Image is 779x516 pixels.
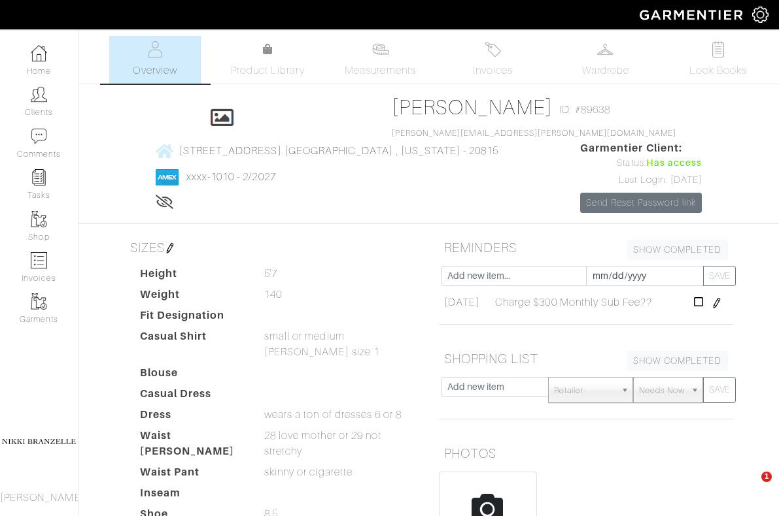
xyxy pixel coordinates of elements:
a: Invoices [447,36,539,84]
img: orders-27d20c2124de7fd6de4e0e44c1d41de31381a507db9b33961299e4e07d508b8c.svg [485,41,501,57]
a: Measurements [334,36,426,84]
span: [DATE] [444,295,479,310]
img: garmentier-logo-header-white-b43fb05a5012e4ada735d5af1a66efaba907eab6374d6393d1fbf88cb4ef424d.png [633,3,752,26]
dt: Weight [130,287,254,308]
a: Look Books [672,36,764,84]
a: xxxx-1010 - 2/2027 [186,171,276,183]
a: Product Library [222,42,313,78]
a: Send Reset Password link [580,193,702,213]
span: 28 love mother or 29 not stretchy [264,428,419,459]
a: Overview [109,36,201,84]
span: Has access [646,156,702,170]
span: skinny or cigarette [264,464,353,480]
span: Product Library [231,63,305,78]
dt: Fit Designation [130,308,254,329]
img: measurements-466bbee1fd09ba9460f595b01e5d73f9e2bff037440d3c8f018324cb6cdf7a4a.svg [372,41,389,57]
div: Status: [580,156,702,170]
dt: Height [130,266,254,287]
span: Measurements [345,63,416,78]
a: Wardrobe [560,36,651,84]
a: SHOW COMPLETED [627,240,728,260]
span: [STREET_ADDRESS] [GEOGRAPHIC_DATA] , [US_STATE] - 20815 [179,145,499,157]
div: Last Login: [DATE] [580,173,702,187]
img: todo-9ac3debb85659649dc8f770b8b6100bb5dab4b48dedcbae339e5042a72dfd3cc.svg [710,41,726,57]
img: american_express-1200034d2e149cdf2cc7894a33a747db654cf6f8355cb502592f1d228b2ac700.png [156,169,179,185]
span: Garmentier Client: [580,140,702,156]
button: SAVE [703,266,736,286]
dt: Inseam [130,485,254,506]
span: ID: #89638 [559,102,610,118]
img: basicinfo-40fd8af6dae0f16599ec9e87c0ef1c0a1fdea2edbe929e3d69a839185d80c458.svg [147,41,164,57]
iframe: Intercom live chat [735,472,766,503]
dt: Dress [130,407,254,428]
dt: Waist [PERSON_NAME] [130,428,254,464]
dt: Casual Dress [130,386,254,407]
span: Charge $300 Monthly Sub Fee?? [495,295,652,310]
dt: Blouse [130,365,254,386]
button: SAVE [703,377,736,403]
a: [PERSON_NAME] [392,95,553,119]
img: clients-icon-6bae9207a08558b7cb47a8932f037763ab4055f8c8b6bfacd5dc20c3e0201464.png [31,86,47,103]
h5: SHOPPING LIST [439,346,733,372]
span: small or medium [PERSON_NAME] size 1 [264,329,419,360]
input: Add new item [441,377,549,397]
a: SHOW COMPLETED [627,351,728,371]
span: 140 [264,287,282,302]
span: Overview [133,63,177,78]
span: Invoices [473,63,513,78]
h5: SIZES [125,234,419,261]
input: Add new item... [441,266,587,286]
h5: REMINDERS [439,234,733,261]
h5: PHOTOS [439,440,733,466]
img: orders-icon-0abe47150d42831381b5fb84f609e132dff9fe21cb692f30cb5eec754e2cba89.png [31,252,47,268]
img: gear-icon-white-bd11855cb880d31180b6d7d6211b90ccbf57a29d726f0c71d8c61bd08dd39cc2.png [752,7,769,23]
dt: Waist Pant [130,464,254,485]
img: comment-icon-a0a6a9ef722e966f86d9cbdc48e553b5cf19dbc54f86b18d962a5391bc8f6eb6.png [31,128,47,144]
a: [PERSON_NAME][EMAIL_ADDRESS][PERSON_NAME][DOMAIN_NAME] [392,129,677,138]
span: Retailer [554,378,615,404]
img: pen-cf24a1663064a2ec1b9c1bd2387e9de7a2fa800b781884d57f21acf72779bad2.png [712,298,722,308]
img: dashboard-icon-dbcd8f5a0b271acd01030246c82b418ddd0df26cd7fceb0bd07c9910d44c42f6.png [31,45,47,61]
img: garments-icon-b7da505a4dc4fd61783c78ac3ca0ef83fa9d6f193b1c9dc38574b1d14d53ca28.png [31,211,47,227]
span: Wardrobe [582,63,629,78]
span: 1 [761,472,772,482]
dt: Casual Shirt [130,329,254,365]
span: wears a ton of dresses 6 or 8 [264,407,402,423]
img: reminder-icon-8004d30b9f0a5d33ae49ab947aed9ed385cf756f9e5892f1edd6e32f2345188e.png [31,169,47,185]
span: Look Books [689,63,748,78]
img: pen-cf24a1663064a2ec1b9c1bd2387e9de7a2fa800b781884d57f21acf72779bad2.png [165,243,175,253]
img: wardrobe-487a4870c1b7c33e795ec22d11cfc2ed9d08956e64fb3008fe2437562e282088.svg [597,41,614,57]
span: Needs Now [639,378,685,404]
span: 5'7 [264,266,277,282]
a: [STREET_ADDRESS] [GEOGRAPHIC_DATA] , [US_STATE] - 20815 [156,142,499,159]
img: garments-icon-b7da505a4dc4fd61783c78ac3ca0ef83fa9d6f193b1c9dc38574b1d14d53ca28.png [31,293,47,310]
